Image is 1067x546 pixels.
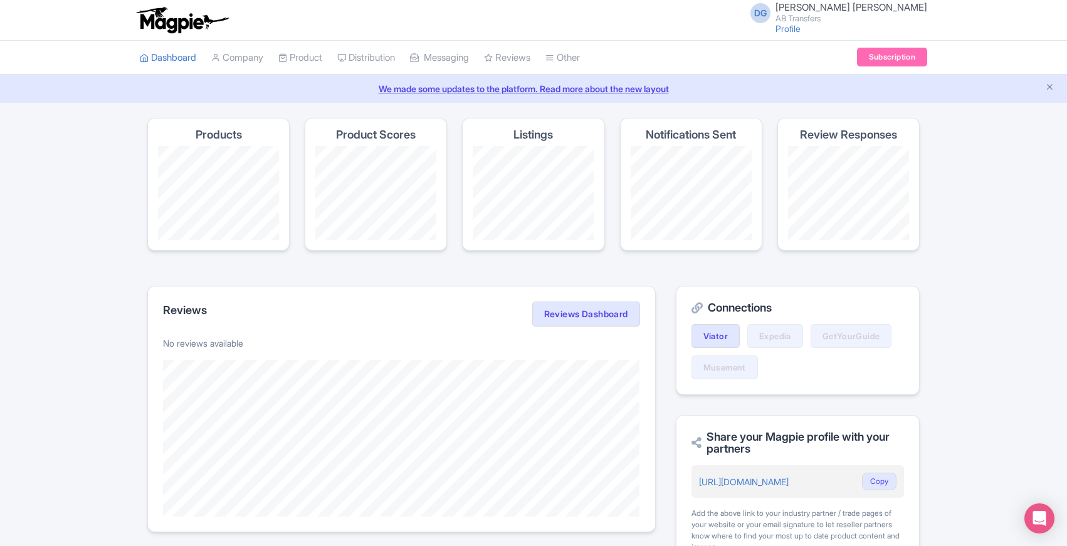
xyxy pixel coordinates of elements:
[337,41,395,75] a: Distribution
[857,48,927,66] a: Subscription
[775,1,927,13] span: [PERSON_NAME] [PERSON_NAME]
[211,41,263,75] a: Company
[1024,503,1054,533] div: Open Intercom Messenger
[1045,81,1054,95] button: Close announcement
[691,431,904,456] h2: Share your Magpie profile with your partners
[278,41,322,75] a: Product
[811,324,892,348] a: GetYourGuide
[862,473,896,490] button: Copy
[747,324,803,348] a: Expedia
[134,6,231,34] img: logo-ab69f6fb50320c5b225c76a69d11143b.png
[8,82,1059,95] a: We made some updates to the platform. Read more about the new layout
[743,3,927,23] a: DG [PERSON_NAME] [PERSON_NAME] AB Transfers
[163,337,640,350] p: No reviews available
[336,129,416,141] h4: Product Scores
[691,355,758,379] a: Musement
[163,304,207,317] h2: Reviews
[410,41,469,75] a: Messaging
[646,129,736,141] h4: Notifications Sent
[140,41,196,75] a: Dashboard
[775,23,801,34] a: Profile
[196,129,242,141] h4: Products
[691,324,740,348] a: Viator
[545,41,580,75] a: Other
[513,129,553,141] h4: Listings
[800,129,897,141] h4: Review Responses
[775,14,927,23] small: AB Transfers
[691,302,904,314] h2: Connections
[750,3,770,23] span: DG
[532,302,640,327] a: Reviews Dashboard
[484,41,530,75] a: Reviews
[699,476,789,487] a: [URL][DOMAIN_NAME]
